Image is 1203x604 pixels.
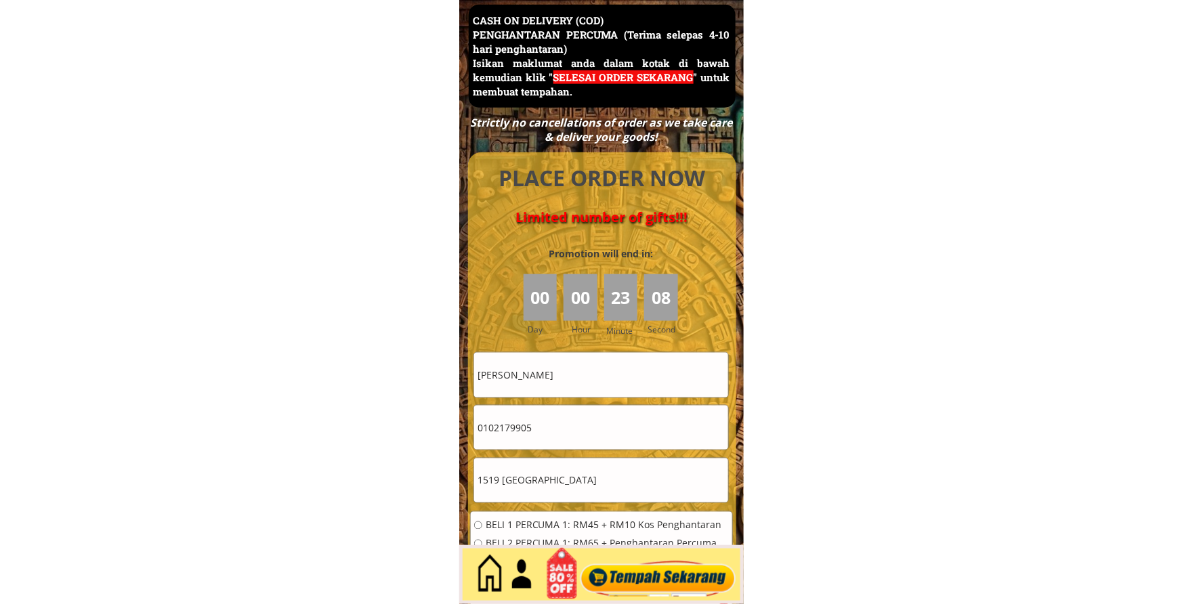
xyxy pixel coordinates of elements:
[486,539,723,548] span: BELI 2 PERCUMA 1: RM65 + Penghantaran Percuma
[466,116,737,144] div: Strictly no cancellations of order as we take care & deliver your goods!
[474,353,728,397] input: Nama
[607,324,637,337] h3: Minute
[484,209,721,225] h4: Limited number of gifts!!!
[474,458,728,502] input: Alamat
[572,323,601,336] h3: Hour
[553,70,694,84] span: SELESAI ORDER SEKARANG
[473,14,730,99] h3: CASH ON DELIVERY (COD) PENGHANTARAN PERCUMA (Terima selepas 4-10 hari penghantaran) Isikan maklum...
[474,406,728,450] input: Telefon
[648,323,681,336] h3: Second
[486,521,723,530] span: BELI 1 PERCUMA 1: RM45 + RM10 Kos Penghantaran
[525,246,678,261] h3: Promotion will end in:
[484,163,721,194] h4: PLACE ORDER NOW
[528,323,562,336] h3: Day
